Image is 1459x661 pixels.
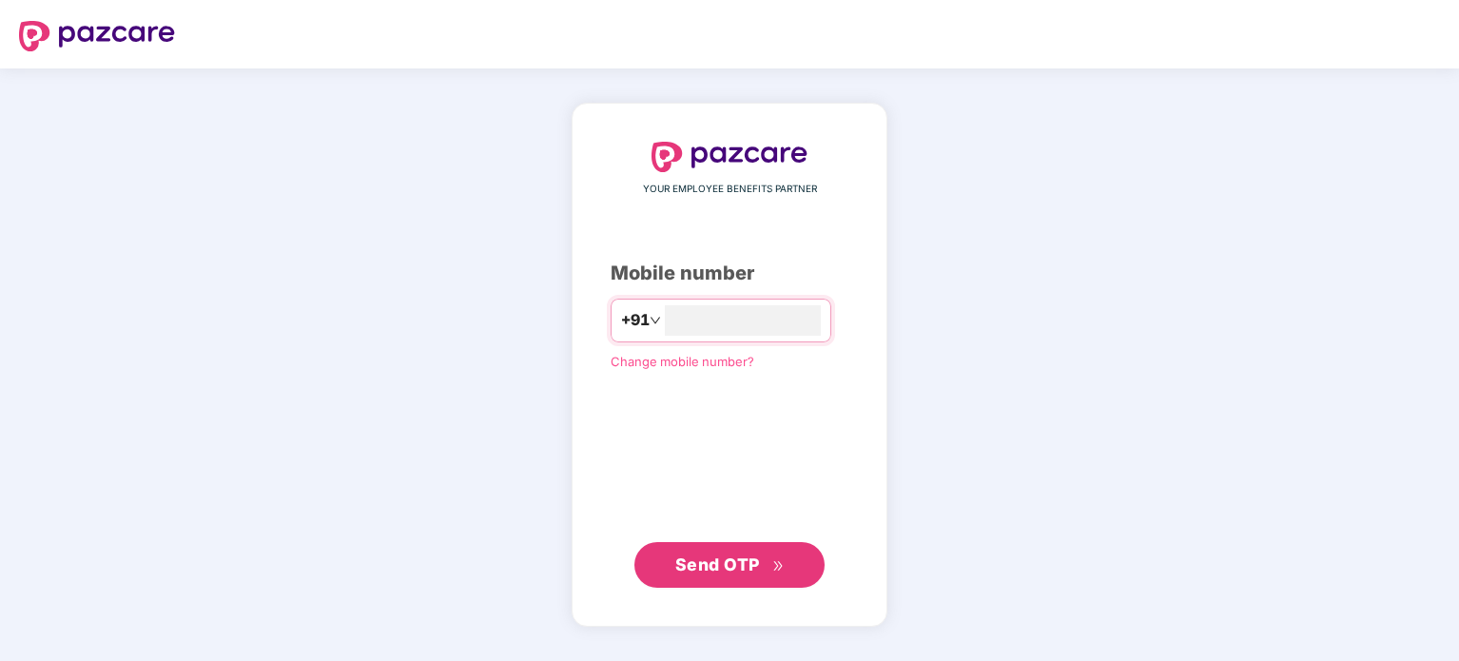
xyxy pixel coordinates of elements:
[611,354,754,369] a: Change mobile number?
[621,308,650,332] span: +91
[652,142,807,172] img: logo
[611,259,848,288] div: Mobile number
[650,315,661,326] span: down
[19,21,175,51] img: logo
[643,182,817,197] span: YOUR EMPLOYEE BENEFITS PARTNER
[634,542,825,588] button: Send OTPdouble-right
[772,560,785,573] span: double-right
[675,554,760,574] span: Send OTP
